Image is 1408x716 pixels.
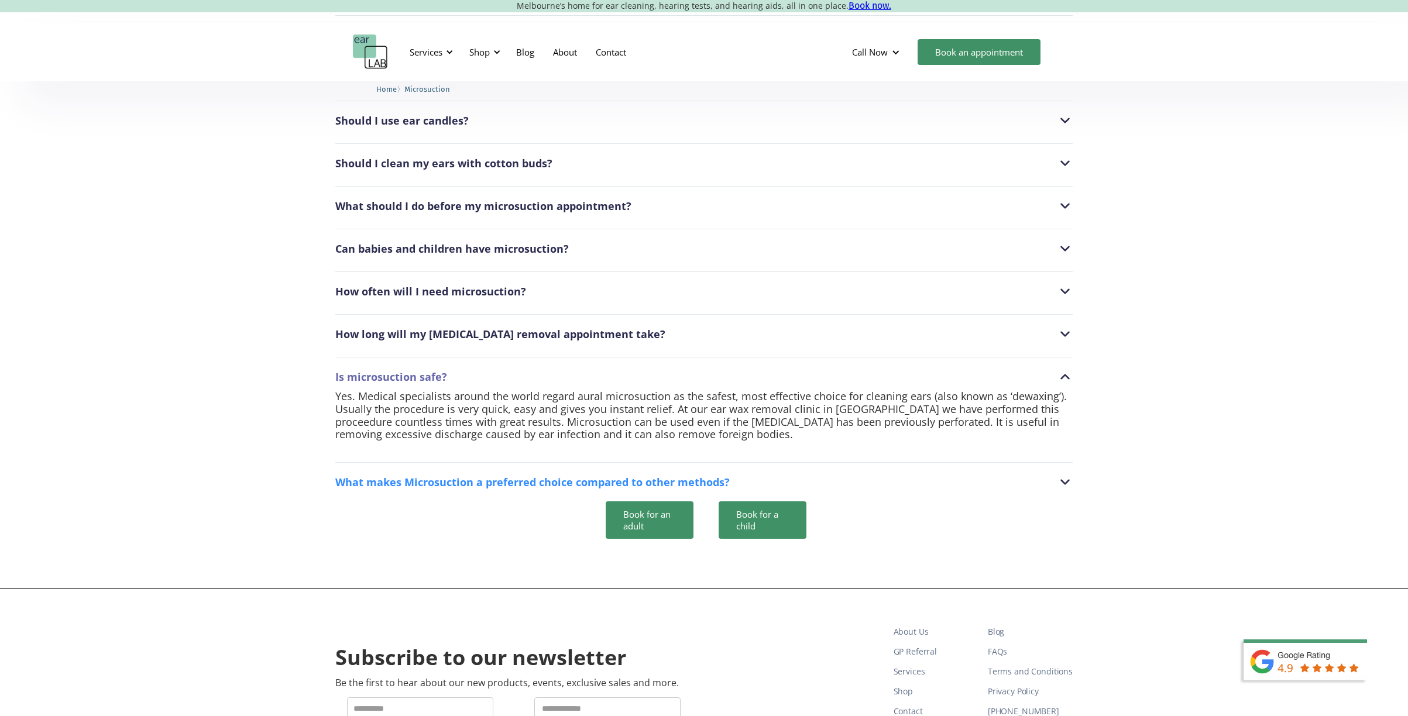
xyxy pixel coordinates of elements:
[335,113,1073,128] div: Should I use ear candles?Should I use ear candles?
[606,501,693,539] a: Book for an adult
[918,39,1040,65] a: Book an appointment
[1057,198,1073,214] img: What should I do before my microsuction appointment?
[335,476,730,488] div: What makes Microsuction a preferred choice compared to other methods?
[462,35,504,70] div: Shop
[335,157,552,169] div: Should I clean my ears with cotton buds?
[894,622,978,642] a: About Us
[335,644,626,672] h2: Subscribe to our newsletter
[376,83,404,95] li: 〉
[1057,156,1073,171] img: Should I clean my ears with cotton buds?
[335,241,1073,256] div: Can babies and children have microsuction?Can babies and children have microsuction?
[1057,474,1073,490] img: What makes Microsuction a preferred choice compared to other methods?
[335,369,1073,384] div: Is microsuction safe?Is microsuction safe?
[376,85,397,94] span: Home
[335,328,665,340] div: How long will my [MEDICAL_DATA] removal appointment take?
[544,35,586,69] a: About
[894,662,978,681] a: Services
[1057,241,1073,256] img: Can babies and children have microsuction?
[1057,326,1073,342] img: How long will my earwax removal appointment take?
[335,371,447,383] div: Is microsuction safe?
[376,83,397,94] a: Home
[507,35,544,69] a: Blog
[404,85,450,94] span: Microsuction
[335,677,679,689] p: Be the first to hear about our new products, events, exclusive sales and more.
[335,115,469,126] div: Should I use ear candles?
[335,474,1073,490] div: What makes Microsuction a preferred choice compared to other methods?What makes Microsuction a pr...
[843,35,912,70] div: Call Now
[988,642,1073,662] a: FAQs
[410,46,442,58] div: Services
[335,200,631,212] div: What should I do before my microsuction appointment?
[335,285,526,297] div: How often will I need microsuction?
[335,284,1073,299] div: How often will I need microsuction?How often will I need microsuction?
[403,35,456,70] div: Services
[335,326,1073,342] div: How long will my [MEDICAL_DATA] removal appointment take?How long will my earwax removal appointm...
[852,46,888,58] div: Call Now
[335,390,1073,452] nav: Is microsuction safe?Is microsuction safe?
[335,156,1073,171] div: Should I clean my ears with cotton buds?Should I clean my ears with cotton buds?
[586,35,636,69] a: Contact
[335,198,1073,214] div: What should I do before my microsuction appointment?What should I do before my microsuction appoi...
[353,35,388,70] a: home
[1057,113,1073,128] img: Should I use ear candles?
[1057,369,1073,384] img: Is microsuction safe?
[404,83,450,94] a: Microsuction
[719,501,806,539] a: Book for a child
[1057,284,1073,299] img: How often will I need microsuction?
[894,642,978,662] a: GP Referral
[988,662,1073,681] a: Terms and Conditions
[335,390,1073,440] p: Yes. Medical specialists around the world regard aural microsuction as the safest, most effective...
[988,681,1073,701] a: Privacy Policy
[988,622,1073,642] a: Blog
[335,243,569,254] div: Can babies and children have microsuction?
[469,46,490,58] div: Shop
[894,681,978,701] a: Shop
